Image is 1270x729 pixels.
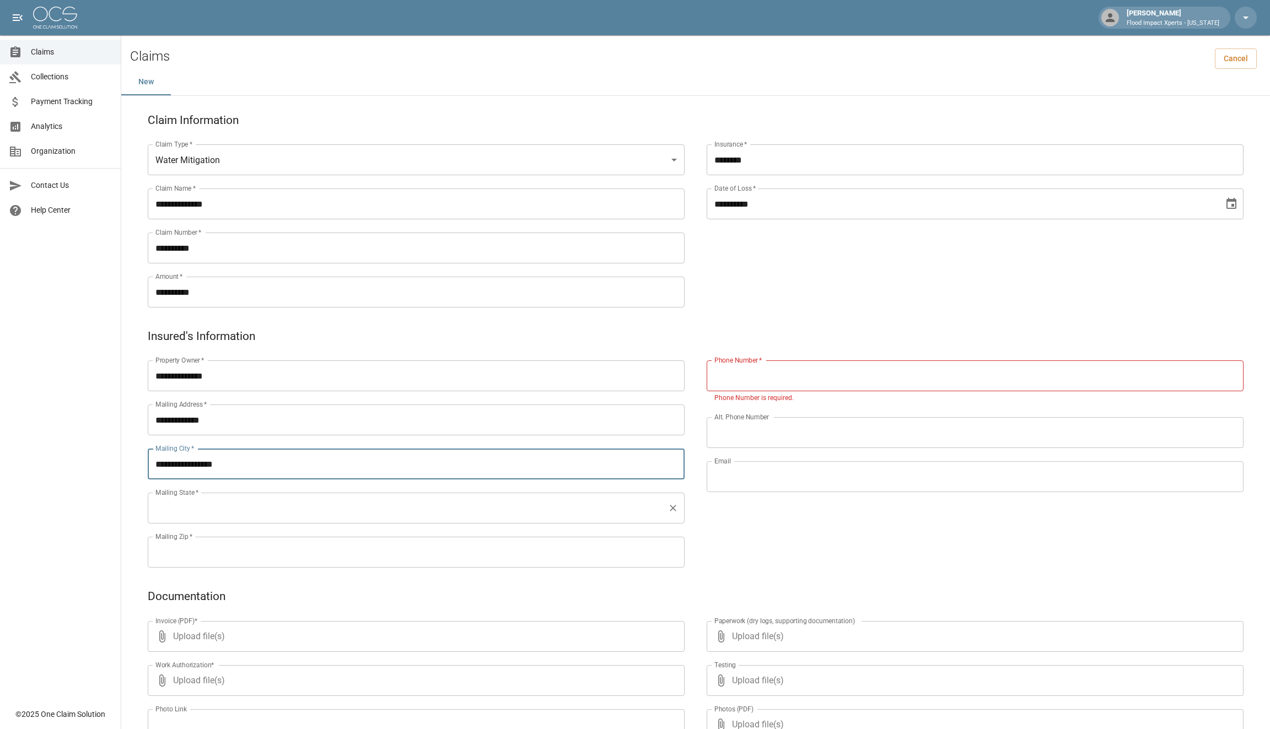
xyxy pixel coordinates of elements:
[155,616,198,625] label: Invoice (PDF)*
[33,7,77,29] img: ocs-logo-white-transparent.png
[173,621,655,652] span: Upload file(s)
[1215,48,1257,69] a: Cancel
[31,145,112,157] span: Organization
[121,69,1270,95] div: dynamic tabs
[714,412,769,422] label: Alt. Phone Number
[1220,193,1242,215] button: Choose date, selected date is Aug 7, 2025
[714,355,762,365] label: Phone Number
[155,532,193,541] label: Mailing Zip
[148,144,685,175] div: Water Mitigation
[1122,8,1224,28] div: [PERSON_NAME]
[714,183,756,193] label: Date of Loss
[121,69,171,95] button: New
[31,96,112,107] span: Payment Tracking
[714,704,754,714] label: Photos (PDF)
[155,704,187,714] label: Photo Link
[31,71,112,83] span: Collections
[155,183,196,193] label: Claim Name
[15,709,105,720] div: © 2025 One Claim Solution
[714,616,855,625] label: Paperwork (dry logs, supporting documentation)
[155,488,198,497] label: Mailing State
[714,660,736,669] label: Testing
[31,121,112,132] span: Analytics
[155,355,205,365] label: Property Owner
[714,393,1236,404] p: Phone Number is required.
[31,46,112,58] span: Claims
[1127,19,1219,28] p: Flood Impact Xperts - [US_STATE]
[732,621,1214,652] span: Upload file(s)
[155,139,192,149] label: Claim Type
[155,272,183,281] label: Amount
[155,228,201,237] label: Claim Number
[31,204,112,216] span: Help Center
[155,660,214,669] label: Work Authorization*
[155,444,195,453] label: Mailing City
[155,399,207,409] label: Mailing Address
[732,665,1214,696] span: Upload file(s)
[714,456,731,466] label: Email
[7,7,29,29] button: open drawer
[31,180,112,191] span: Contact Us
[665,500,681,516] button: Clear
[714,139,747,149] label: Insurance
[130,48,170,64] h2: Claims
[173,665,655,696] span: Upload file(s)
